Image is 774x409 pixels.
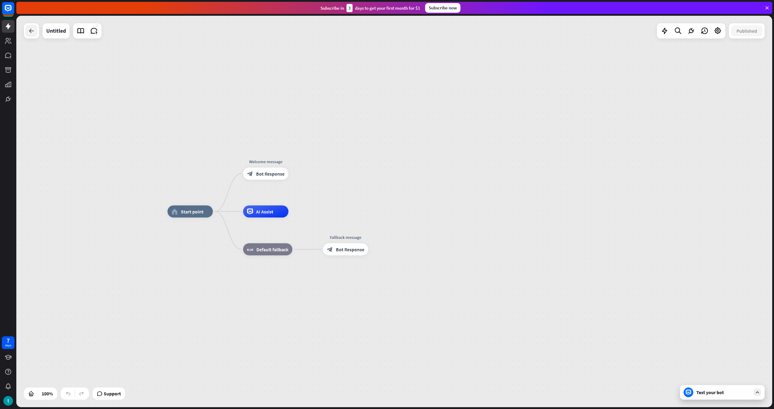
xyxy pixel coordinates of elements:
i: block_bot_response [327,246,333,252]
div: days [5,343,11,348]
div: Subscribe in days to get your first month for $1 [320,4,420,12]
div: 7 [7,338,10,343]
a: 7 days [2,336,15,349]
div: 100% [40,389,55,398]
div: Test your bot [696,389,751,395]
span: Support [104,389,121,398]
span: Start point [181,209,203,215]
button: Published [731,25,763,36]
div: Untitled [46,23,66,38]
div: 3 [346,4,353,12]
span: Bot Response [336,246,364,252]
div: Fallback message [318,234,373,240]
button: Open LiveChat chat widget [5,2,23,21]
span: Bot Response [256,171,285,177]
span: AI Assist [256,209,273,215]
i: block_fallback [247,246,253,252]
div: Subscribe now [425,3,460,13]
i: home_2 [171,209,178,215]
span: Default fallback [256,246,288,252]
i: block_bot_response [247,171,253,177]
div: Welcome message [239,159,293,165]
